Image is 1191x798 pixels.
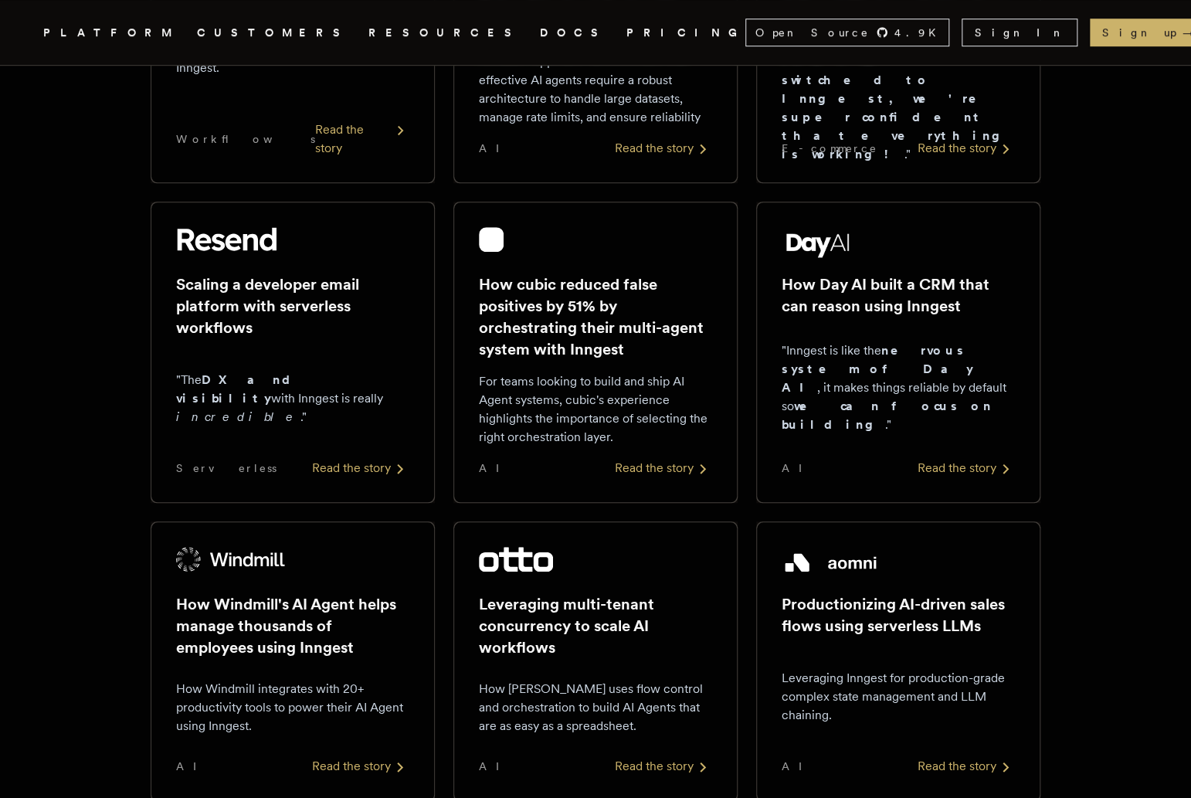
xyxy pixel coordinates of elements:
[782,399,992,432] strong: we can focus on building
[962,19,1077,46] a: Sign In
[782,547,880,578] img: Aomni
[479,680,712,735] p: How [PERSON_NAME] uses flow control and orchestration to build AI Agents that are as easy as a sp...
[479,372,712,447] p: For teams looking to build and ship AI Agent systems, cubic's experience highlights the importanc...
[312,757,409,776] div: Read the story
[782,460,816,476] span: AI
[479,273,712,360] h2: How cubic reduced false positives by 51% by orchestrating their multi-agent system with Inngest
[479,141,513,156] span: AI
[176,372,304,406] strong: DX and visibility
[479,460,513,476] span: AI
[176,460,277,476] span: Serverless
[312,459,409,477] div: Read the story
[782,227,854,258] img: Day AI
[479,227,504,252] img: cubic
[176,759,210,774] span: AI
[782,669,1015,725] p: Leveraging Inngest for production-grade complex state management and LLM chaining.
[43,23,178,42] button: PLATFORM
[894,25,945,40] span: 4.9 K
[782,341,1015,434] p: "Inngest is like the , it makes things reliable by default so ."
[176,547,286,572] img: Windmill
[918,139,1015,158] div: Read the story
[176,227,277,252] img: Resend
[918,459,1015,477] div: Read the story
[368,23,521,42] button: RESOURCES
[782,15,1015,164] p: "We were losing roughly 6% of events going through [PERSON_NAME]. ."
[176,409,300,424] em: incredible
[782,343,973,395] strong: nervous system of Day AI
[479,759,513,774] span: AI
[918,757,1015,776] div: Read the story
[479,547,553,572] img: Otto
[782,36,1012,161] strong: Now that we switched to Inngest, we're super confident that everything is working!
[782,593,1015,637] h2: Productionizing AI-driven sales flows using serverless LLMs
[615,757,712,776] div: Read the story
[479,593,712,658] h2: Leveraging multi-tenant concurrency to scale AI workflows
[615,459,712,477] div: Read the story
[782,759,816,774] span: AI
[626,23,745,42] a: PRICING
[615,139,712,158] div: Read the story
[315,121,409,158] div: Read the story
[453,202,738,503] a: cubic logoHow cubic reduced false positives by 51% by orchestrating their multi-agent system with...
[176,273,409,338] h2: Scaling a developer email platform with serverless workflows
[755,25,870,40] span: Open Source
[176,371,409,426] p: "The with Inngest is really ."
[197,23,350,42] a: CUSTOMERS
[479,53,712,127] p: Outtake's approach demonstrates that effective AI agents require a robust architecture to handle ...
[782,141,877,156] span: E-commerce
[540,23,608,42] a: DOCS
[151,202,435,503] a: Resend logoScaling a developer email platform with serverless workflows"TheDX and visibilitywith ...
[176,680,409,735] p: How Windmill integrates with 20+ productivity tools to power their AI Agent using Inngest.
[176,593,409,658] h2: How Windmill's AI Agent helps manage thousands of employees using Inngest
[176,131,315,147] span: Workflows
[756,202,1040,503] a: Day AI logoHow Day AI built a CRM that can reason using Inngest"Inngest is like thenervous system...
[782,273,1015,317] h2: How Day AI built a CRM that can reason using Inngest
